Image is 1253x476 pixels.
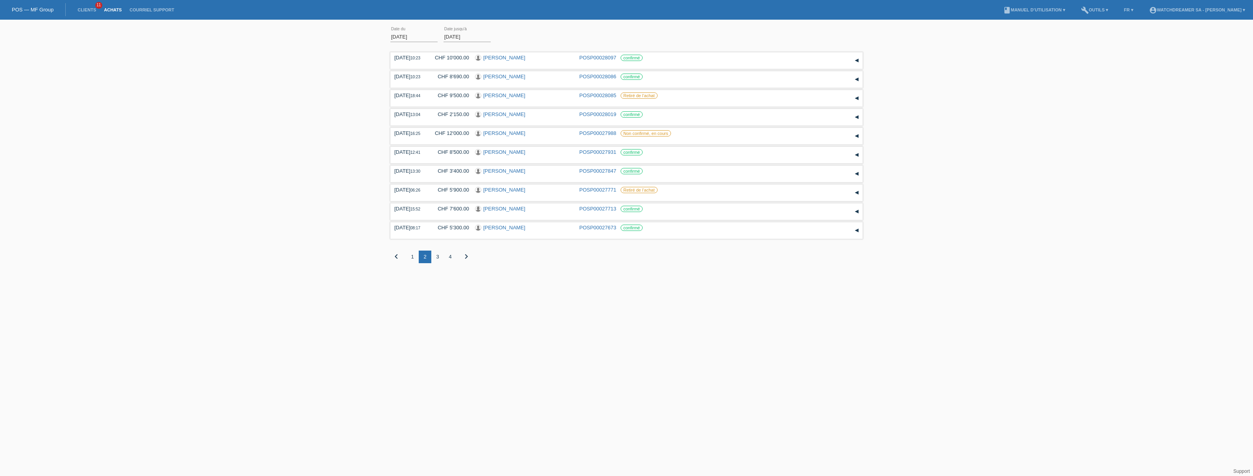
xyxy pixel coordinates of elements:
label: confirmé [621,206,643,212]
div: CHF 10'000.00 [432,55,469,61]
a: [PERSON_NAME] [483,111,525,117]
i: build [1081,6,1089,14]
span: 11 [95,2,102,9]
a: [PERSON_NAME] [483,55,525,61]
a: POSP00027771 [579,187,616,193]
a: Clients [74,7,100,12]
a: [PERSON_NAME] [483,187,525,193]
a: POSP00028019 [579,111,616,117]
label: confirmé [621,74,643,80]
div: CHF 3'400.00 [432,168,469,174]
span: 12:41 [410,150,420,155]
i: chevron_left [392,252,401,261]
span: 10:23 [410,75,420,79]
div: étendre/coller [851,74,863,85]
div: CHF 8'690.00 [432,74,469,79]
div: CHF 7'600.00 [432,206,469,212]
div: [DATE] [394,187,426,193]
div: [DATE] [394,206,426,212]
div: [DATE] [394,111,426,117]
a: POS — MF Group [12,7,54,13]
a: Support [1233,469,1250,474]
span: 13:04 [410,113,420,117]
a: POSP00027988 [579,130,616,136]
div: CHF 5'900.00 [432,187,469,193]
div: étendre/coller [851,130,863,142]
span: 10:23 [410,56,420,60]
a: [PERSON_NAME] [483,92,525,98]
div: [DATE] [394,74,426,79]
div: 4 [444,251,456,263]
div: [DATE] [394,225,426,231]
div: étendre/coller [851,168,863,180]
div: étendre/coller [851,206,863,218]
div: [DATE] [394,92,426,98]
label: Non confirmé, en cours [621,130,671,137]
a: [PERSON_NAME] [483,168,525,174]
a: POSP00027931 [579,149,616,155]
a: [PERSON_NAME] [483,206,525,212]
a: POSP00027713 [579,206,616,212]
a: POSP00027847 [579,168,616,174]
div: étendre/coller [851,111,863,123]
div: étendre/coller [851,187,863,199]
div: CHF 2'150.00 [432,111,469,117]
i: chevron_right [462,252,471,261]
span: 08:17 [410,226,420,230]
div: étendre/coller [851,92,863,104]
span: 18:44 [410,94,420,98]
div: CHF 12'000.00 [432,130,469,136]
a: [PERSON_NAME] [483,74,525,79]
div: étendre/coller [851,55,863,66]
div: 2 [419,251,431,263]
label: Retiré de l‘achat [621,187,658,193]
span: 13:30 [410,169,420,173]
span: 06:26 [410,188,420,192]
a: POSP00028097 [579,55,616,61]
i: book [1003,6,1011,14]
a: Achats [100,7,126,12]
span: 15:52 [410,207,420,211]
a: POSP00027673 [579,225,616,231]
div: étendre/coller [851,225,863,236]
a: FR ▾ [1120,7,1137,12]
label: confirmé [621,225,643,231]
i: account_circle [1149,6,1157,14]
a: Courriel Support [126,7,178,12]
div: [DATE] [394,149,426,155]
div: [DATE] [394,168,426,174]
div: CHF 8'500.00 [432,149,469,155]
label: confirmé [621,55,643,61]
label: confirmé [621,111,643,118]
a: [PERSON_NAME] [483,130,525,136]
span: 16:25 [410,131,420,136]
div: CHF 5'300.00 [432,225,469,231]
div: 3 [431,251,444,263]
a: buildOutils ▾ [1077,7,1112,12]
label: Retiré de l‘achat [621,92,658,99]
a: POSP00028085 [579,92,616,98]
div: [DATE] [394,130,426,136]
a: POSP00028086 [579,74,616,79]
a: bookManuel d’utilisation ▾ [999,7,1069,12]
a: [PERSON_NAME] [483,149,525,155]
div: étendre/coller [851,149,863,161]
a: [PERSON_NAME] [483,225,525,231]
label: confirmé [621,168,643,174]
div: [DATE] [394,55,426,61]
label: confirmé [621,149,643,155]
div: CHF 9'500.00 [432,92,469,98]
div: 1 [406,251,419,263]
a: account_circleWatchdreamer SA - [PERSON_NAME] ▾ [1145,7,1249,12]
